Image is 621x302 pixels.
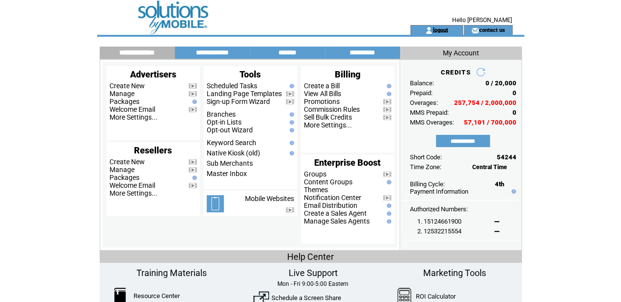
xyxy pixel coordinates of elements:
img: video.png [383,195,391,201]
a: More Settings... [304,121,352,129]
img: video.png [189,83,197,89]
a: Schedule a Screen Share [271,294,341,302]
img: video.png [286,207,294,213]
img: help.gif [384,211,391,216]
span: Balance: [410,79,434,87]
span: Time Zone: [410,163,441,171]
span: MMS Overages: [410,119,454,126]
a: Welcome Email [109,105,155,113]
img: video.png [383,172,391,177]
img: mobile-websites.png [207,195,224,212]
span: 0 [513,109,516,116]
a: Packages [109,174,139,181]
img: help.gif [384,84,391,88]
span: Hello [PERSON_NAME] [452,17,512,24]
a: Scheduled Tasks [207,82,257,90]
a: Groups [304,170,326,178]
span: 4th [495,180,504,188]
a: contact us [479,26,505,33]
span: Authorized Numbers: [410,205,468,213]
span: Training Materials [136,268,207,278]
img: help.gif [287,128,294,132]
a: Manage Sales Agents [304,217,370,225]
img: help.gif [287,120,294,125]
a: Mobile Websites [245,195,294,202]
a: Welcome Email [109,181,155,189]
span: 54244 [497,153,516,161]
img: video.png [189,91,197,97]
a: Create a Bill [304,82,340,90]
a: Create New [109,158,145,166]
a: ROI Calculator [416,293,456,300]
a: Sell Bulk Credits [304,113,352,121]
a: View All Bills [304,90,341,98]
a: Opt-out Wizard [207,126,253,134]
a: Sign-up Form Wizard [207,98,270,105]
a: Notification Center [304,194,361,201]
img: contact_us_icon.gif [471,26,479,34]
img: help.gif [509,189,516,194]
a: Manage [109,166,135,174]
img: help.gif [384,180,391,184]
span: CREDITS [440,69,470,76]
a: Create New [109,82,145,90]
a: Themes [304,186,328,194]
img: video.png [189,107,197,112]
a: Sub Merchants [207,159,253,167]
a: Email Distribution [304,201,357,209]
span: Resellers [134,145,172,155]
span: Overages: [410,99,438,106]
span: Billing [335,69,360,79]
a: Commission Rules [304,105,360,113]
a: Promotions [304,98,340,105]
img: video.png [383,99,391,104]
img: video.png [286,99,294,104]
a: Content Groups [304,178,352,186]
a: logout [432,26,448,33]
span: Short Code: [410,153,442,161]
a: Landing Page Templates [207,90,282,98]
span: 257,754 / 2,000,000 [454,99,516,106]
span: Advertisers [130,69,176,79]
a: Resource Center [134,292,180,300]
img: video.png [286,91,294,97]
span: 0 [513,89,516,97]
span: Prepaid: [410,89,432,97]
span: Billing Cycle: [410,180,445,188]
img: video.png [189,183,197,188]
a: Native Kiosk (old) [207,149,260,157]
span: 0 / 20,000 [486,79,516,87]
span: MMS Prepaid: [410,109,449,116]
img: help.gif [287,151,294,155]
img: video.png [383,115,391,120]
a: More Settings... [109,189,158,197]
a: Manage [109,90,135,98]
img: video.png [189,167,197,173]
span: Mon - Fri 9:00-5:00 Eastern [277,280,349,287]
span: Enterprise Boost [314,157,380,168]
a: Branches [207,110,236,118]
img: help.gif [287,112,294,117]
img: help.gif [287,84,294,88]
a: Create a Sales Agent [304,209,367,217]
a: Opt-in Lists [207,118,242,126]
img: help.gif [384,219,391,224]
span: Marketing Tools [423,268,486,278]
span: My Account [443,49,479,57]
img: account_icon.gif [425,26,432,34]
img: help.gif [287,141,294,145]
img: video.png [383,107,391,112]
img: video.png [189,159,197,165]
span: 1. 15124661900 [417,218,461,225]
a: More Settings... [109,113,158,121]
span: Live Support [288,268,337,278]
a: Payment Information [410,188,468,195]
img: help.gif [384,203,391,208]
img: help.gif [384,92,391,96]
span: 57,101 / 700,000 [464,119,516,126]
span: Help Center [287,252,334,262]
span: Central Time [472,164,507,171]
a: Master Inbox [207,170,247,177]
a: Packages [109,98,139,105]
span: 2. 12532215554 [417,227,461,235]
